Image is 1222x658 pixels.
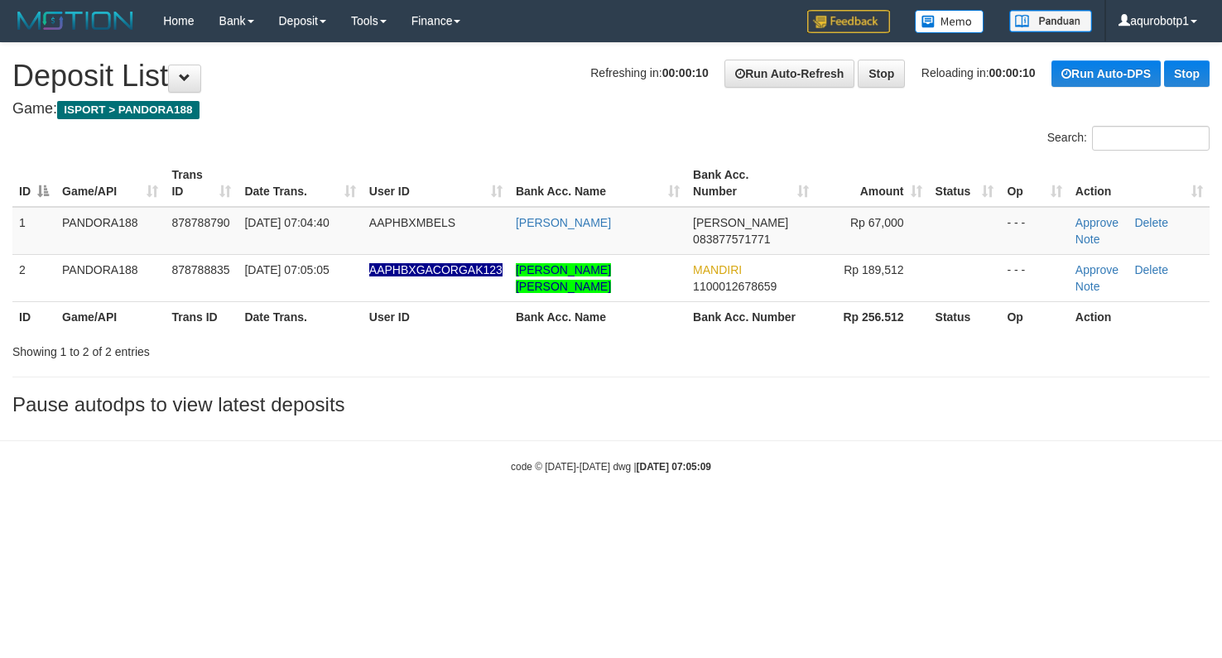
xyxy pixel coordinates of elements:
[989,66,1036,79] strong: 00:00:10
[12,337,497,360] div: Showing 1 to 2 of 2 entries
[55,160,165,207] th: Game/API: activate to sort column ascending
[1075,280,1100,293] a: Note
[516,263,611,293] a: [PERSON_NAME] [PERSON_NAME]
[12,160,55,207] th: ID: activate to sort column descending
[55,207,165,255] td: PANDORA188
[1000,254,1068,301] td: - - -
[363,160,509,207] th: User ID: activate to sort column ascending
[511,461,711,473] small: code © [DATE]-[DATE] dwg |
[12,60,1210,93] h1: Deposit List
[1069,160,1210,207] th: Action: activate to sort column ascending
[12,8,138,33] img: MOTION_logo.png
[693,280,777,293] span: Copy 1100012678659 to clipboard
[637,461,711,473] strong: [DATE] 07:05:09
[929,160,1001,207] th: Status: activate to sort column ascending
[693,263,742,276] span: MANDIRI
[1134,216,1167,229] a: Delete
[693,233,770,246] span: Copy 083877571771 to clipboard
[12,394,1210,415] h3: Pause autodps to view latest deposits
[238,160,362,207] th: Date Trans.: activate to sort column ascending
[590,66,708,79] span: Refreshing in:
[724,60,854,88] a: Run Auto-Refresh
[1000,301,1068,332] th: Op
[662,66,709,79] strong: 00:00:10
[921,66,1036,79] span: Reloading in:
[1009,10,1092,32] img: panduan.png
[1047,126,1210,151] label: Search:
[1092,126,1210,151] input: Search:
[850,216,904,229] span: Rp 67,000
[509,160,686,207] th: Bank Acc. Name: activate to sort column ascending
[1075,216,1119,229] a: Approve
[1069,301,1210,332] th: Action
[693,216,788,229] span: [PERSON_NAME]
[516,216,611,229] a: [PERSON_NAME]
[929,301,1001,332] th: Status
[165,301,238,332] th: Trans ID
[55,301,165,332] th: Game/API
[12,101,1210,118] h4: Game:
[57,101,200,119] span: ISPORT > PANDORA188
[1134,263,1167,276] a: Delete
[12,207,55,255] td: 1
[815,301,929,332] th: Rp 256.512
[12,301,55,332] th: ID
[686,301,815,332] th: Bank Acc. Number
[509,301,686,332] th: Bank Acc. Name
[1000,207,1068,255] td: - - -
[238,301,362,332] th: Date Trans.
[915,10,984,33] img: Button%20Memo.svg
[165,160,238,207] th: Trans ID: activate to sort column ascending
[1051,60,1161,87] a: Run Auto-DPS
[171,263,229,276] span: 878788835
[807,10,890,33] img: Feedback.jpg
[369,263,503,276] span: Nama rekening ada tanda titik/strip, harap diedit
[1000,160,1068,207] th: Op: activate to sort column ascending
[686,160,815,207] th: Bank Acc. Number: activate to sort column ascending
[858,60,905,88] a: Stop
[55,254,165,301] td: PANDORA188
[363,301,509,332] th: User ID
[244,216,329,229] span: [DATE] 07:04:40
[171,216,229,229] span: 878788790
[844,263,903,276] span: Rp 189,512
[369,216,455,229] span: AAPHBXMBELS
[1075,263,1119,276] a: Approve
[815,160,929,207] th: Amount: activate to sort column ascending
[12,254,55,301] td: 2
[1164,60,1210,87] a: Stop
[1075,233,1100,246] a: Note
[244,263,329,276] span: [DATE] 07:05:05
